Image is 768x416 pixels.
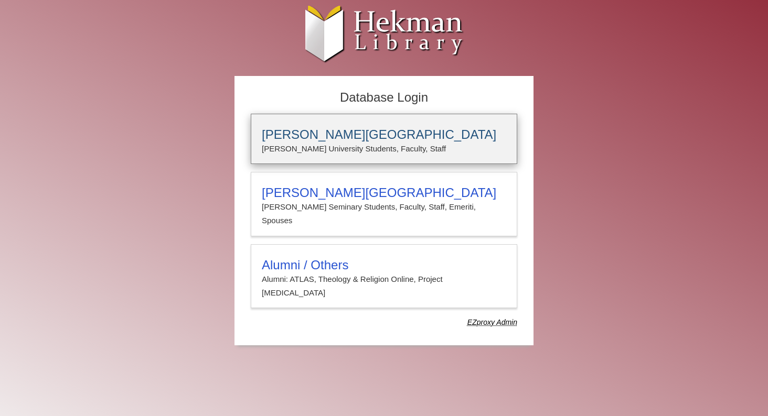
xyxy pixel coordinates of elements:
h3: [PERSON_NAME][GEOGRAPHIC_DATA] [262,185,506,200]
p: Alumni: ATLAS, Theology & Religion Online, Project [MEDICAL_DATA] [262,272,506,300]
h3: [PERSON_NAME][GEOGRAPHIC_DATA] [262,127,506,142]
p: [PERSON_NAME] University Students, Faculty, Staff [262,142,506,156]
dfn: Use Alumni login [467,318,517,326]
h2: Database Login [246,87,522,108]
h3: Alumni / Others [262,258,506,272]
p: [PERSON_NAME] Seminary Students, Faculty, Staff, Emeriti, Spouses [262,200,506,228]
a: [PERSON_NAME][GEOGRAPHIC_DATA][PERSON_NAME] University Students, Faculty, Staff [251,114,517,164]
a: [PERSON_NAME][GEOGRAPHIC_DATA][PERSON_NAME] Seminary Students, Faculty, Staff, Emeriti, Spouses [251,172,517,236]
summary: Alumni / OthersAlumni: ATLAS, Theology & Religion Online, Project [MEDICAL_DATA] [262,258,506,300]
